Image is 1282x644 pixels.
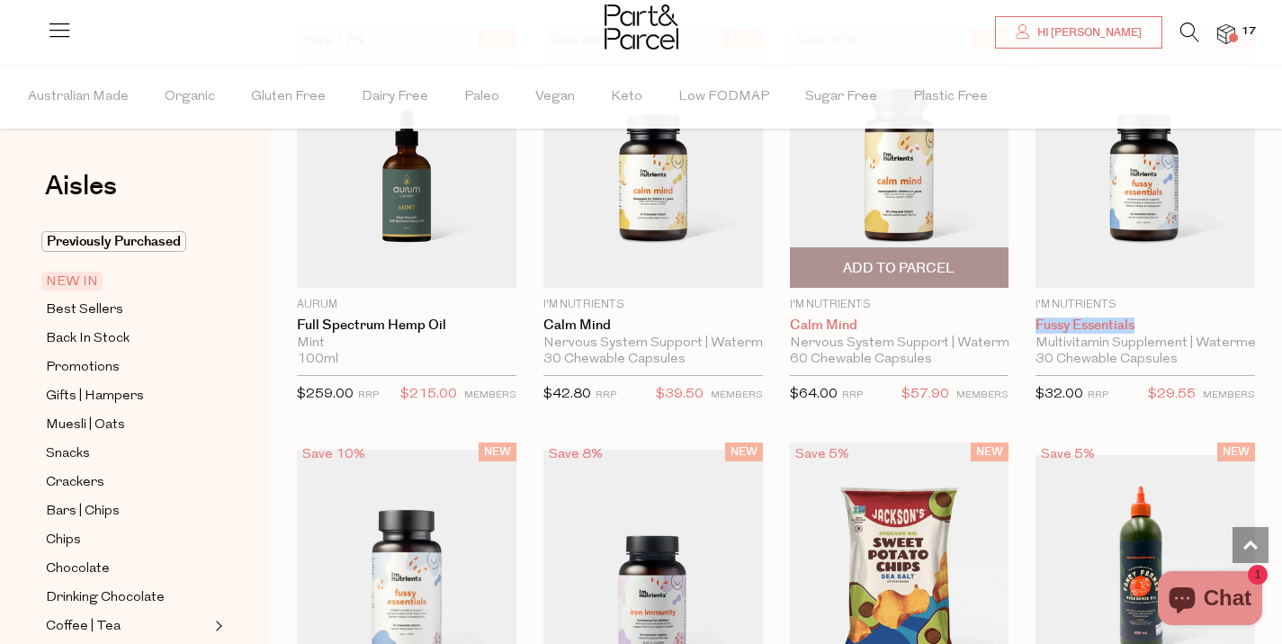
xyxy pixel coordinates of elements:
span: 30 Chewable Capsules [543,352,686,368]
a: NEW IN [46,271,210,292]
span: Low FODMAP [678,66,769,129]
a: Calm Mind [790,318,1009,334]
span: NEW [1217,443,1255,461]
small: RRP [842,390,863,400]
span: Snacks [46,443,90,465]
span: Drinking Chocolate [46,587,165,609]
p: I'm Nutrients [790,297,1009,313]
a: Hi [PERSON_NAME] [995,16,1162,49]
a: Chocolate [46,558,210,580]
span: Paleo [464,66,499,129]
a: Best Sellers [46,299,210,321]
inbox-online-store-chat: Shopify online store chat [1152,571,1268,630]
span: Gifts | Hampers [46,386,144,407]
button: Expand/Collapse Coffee | Tea [211,615,223,637]
a: Aisles [45,173,117,218]
button: Add To Parcel [790,247,1009,288]
a: Bars | Chips [46,500,210,523]
span: Back In Stock [46,328,130,350]
span: $64.00 [790,388,838,401]
a: Snacks [46,443,210,465]
span: 30 Chewable Capsules [1035,352,1178,368]
small: MEMBERS [1203,390,1255,400]
a: 17 [1217,24,1235,43]
span: Dairy Free [362,66,428,129]
img: Full Spectrum Hemp Oil [297,29,516,288]
small: MEMBERS [956,390,1009,400]
span: NEW [971,443,1009,461]
span: Sugar Free [805,66,877,129]
span: 17 [1237,23,1260,40]
span: Hi [PERSON_NAME] [1033,25,1142,40]
a: Muesli | Oats [46,414,210,436]
div: Save 8% [543,443,608,467]
span: Organic [165,66,215,129]
span: 60 Chewable Capsules [790,352,932,368]
span: Plastic Free [913,66,988,129]
span: $259.00 [297,388,354,401]
img: Calm Mind [543,29,763,288]
span: Chips [46,530,81,551]
span: Promotions [46,357,120,379]
span: $42.80 [543,388,591,401]
small: MEMBERS [711,390,763,400]
span: Best Sellers [46,300,123,321]
div: Nervous System Support | Watermelon [790,335,1009,352]
span: Aisles [45,166,117,206]
span: $57.90 [901,383,949,407]
span: Add To Parcel [843,259,955,278]
img: Calm Mind [790,29,1009,288]
a: Chips [46,529,210,551]
a: Promotions [46,356,210,379]
a: Full Spectrum Hemp Oil [297,318,516,334]
span: $32.00 [1035,388,1083,401]
span: NEW [725,443,763,461]
span: $29.55 [1148,383,1196,407]
span: NEW IN [41,272,103,291]
span: Keto [611,66,642,129]
div: Nervous System Support | Watermelon [543,335,763,352]
small: RRP [596,390,616,400]
a: Gifts | Hampers [46,385,210,407]
span: Australian Made [28,66,129,129]
a: Back In Stock [46,327,210,350]
div: Save 5% [790,443,855,467]
span: Muesli | Oats [46,415,125,436]
span: NEW [479,443,516,461]
span: $215.00 [400,383,457,407]
a: Previously Purchased [46,231,210,253]
p: I'm Nutrients [543,297,763,313]
small: RRP [358,390,379,400]
small: RRP [1088,390,1108,400]
span: $39.50 [656,383,704,407]
span: Coffee | Tea [46,616,121,638]
a: Fussy Essentials [1035,318,1255,334]
a: Calm Mind [543,318,763,334]
small: MEMBERS [464,390,516,400]
span: Vegan [535,66,575,129]
span: Gluten Free [251,66,326,129]
span: Previously Purchased [41,231,186,252]
div: Multivitamin Supplement | Watermelon [1035,335,1255,352]
div: Save 5% [1035,443,1100,467]
p: Aurum [297,297,516,313]
span: Crackers [46,472,104,494]
div: Save 10% [297,443,371,467]
p: I'm Nutrients [1035,297,1255,313]
span: Bars | Chips [46,501,120,523]
img: Part&Parcel [605,4,678,49]
div: Mint [297,335,516,352]
span: 100ml [297,352,338,368]
a: Coffee | Tea [46,615,210,638]
a: Drinking Chocolate [46,586,210,609]
span: Chocolate [46,559,110,580]
img: Fussy Essentials [1035,29,1255,288]
a: Crackers [46,471,210,494]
